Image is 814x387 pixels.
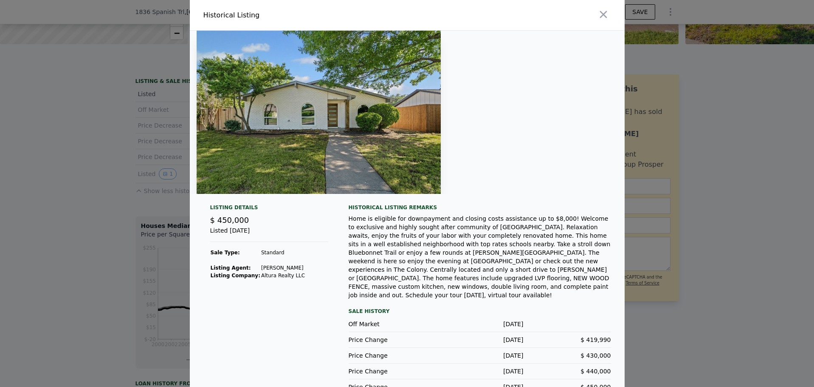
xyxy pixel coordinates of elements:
div: [DATE] [436,351,524,360]
div: Listed [DATE] [210,226,328,242]
td: Altura Realty LLC [261,272,305,279]
div: [DATE] [436,320,524,328]
strong: Sale Type: [211,250,240,256]
span: $ 440,000 [580,368,611,375]
div: Price Change [349,336,436,344]
div: [DATE] [436,336,524,344]
div: [DATE] [436,367,524,376]
div: Price Change [349,351,436,360]
div: Off Market [349,320,436,328]
div: Home is eligible for downpayment and closing costs assistance up to $8,000! Welcome to exclusive ... [349,214,611,299]
div: Sale History [349,306,611,316]
strong: Listing Agent: [211,265,251,271]
div: Historical Listing [203,10,404,20]
span: $ 430,000 [580,352,611,359]
div: Listing Details [210,204,328,214]
div: Historical Listing remarks [349,204,611,211]
img: Property Img [197,31,441,194]
span: $ 419,990 [580,336,611,343]
span: $ 450,000 [210,216,249,225]
td: [PERSON_NAME] [261,264,305,272]
div: Price Change [349,367,436,376]
strong: Listing Company: [211,273,260,279]
td: Standard [261,249,305,256]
